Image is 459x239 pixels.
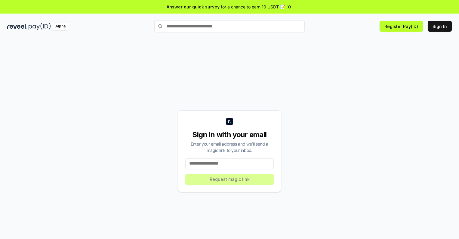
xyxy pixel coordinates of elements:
button: Register Pay(ID) [380,21,423,32]
img: pay_id [29,23,51,30]
button: Sign In [428,21,452,32]
div: Alpha [52,23,69,30]
span: for a chance to earn 10 USDT 📝 [221,4,285,10]
span: Answer our quick survey [167,4,220,10]
img: logo_small [226,118,233,125]
div: Sign in with your email [185,130,274,140]
div: Enter your email address and we’ll send a magic link to your inbox. [185,141,274,153]
img: reveel_dark [7,23,27,30]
